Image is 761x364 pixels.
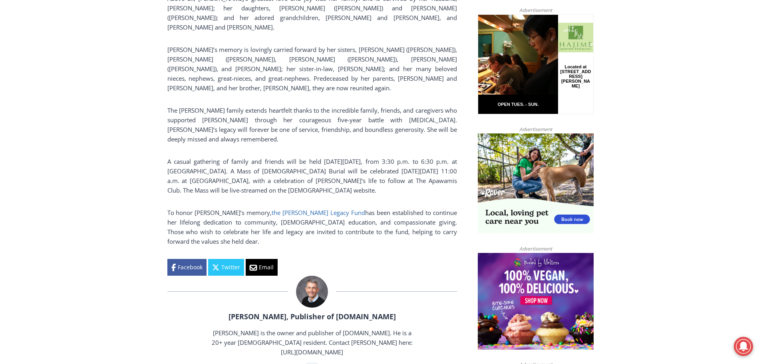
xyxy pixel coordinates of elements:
[211,328,413,357] p: [PERSON_NAME] is the owner and publisher of [DOMAIN_NAME]. He is a 20+ year [DEMOGRAPHIC_DATA] re...
[167,208,457,246] p: To honor [PERSON_NAME]’s memory, has been established to continue her lifelong dedication to comm...
[478,253,594,350] img: Baked by Melissa
[228,312,396,321] a: [PERSON_NAME], Publisher of [DOMAIN_NAME]
[2,82,78,113] span: Open Tues. - Sun. [PHONE_NUMBER]
[167,157,457,195] p: A casual gathering of family and friends will be held [DATE][DATE], from 3:30 p.m. to 6:30 p.m. a...
[511,245,560,253] span: Advertisement
[209,80,370,97] span: Intern @ [DOMAIN_NAME]
[0,80,80,99] a: Open Tues. - Sun. [PHONE_NUMBER]
[202,0,378,78] div: "I learned about the history of a place I’d honestly never considered even as a resident of [GEOG...
[82,50,113,95] div: Located at [STREET_ADDRESS][PERSON_NAME]
[167,45,457,93] p: [PERSON_NAME]’s memory is lovingly carried forward by her sisters, [PERSON_NAME] ([PERSON_NAME]),...
[208,259,244,276] a: Twitter
[272,209,365,217] a: the [PERSON_NAME] Legacy Fund
[192,78,387,99] a: Intern @ [DOMAIN_NAME]
[511,125,560,133] span: Advertisement
[246,259,278,276] a: Email
[167,105,457,144] p: The [PERSON_NAME] family extends heartfelt thanks to the incredible family, friends, and caregive...
[167,259,207,276] a: Facebook
[511,6,560,14] span: Advertisement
